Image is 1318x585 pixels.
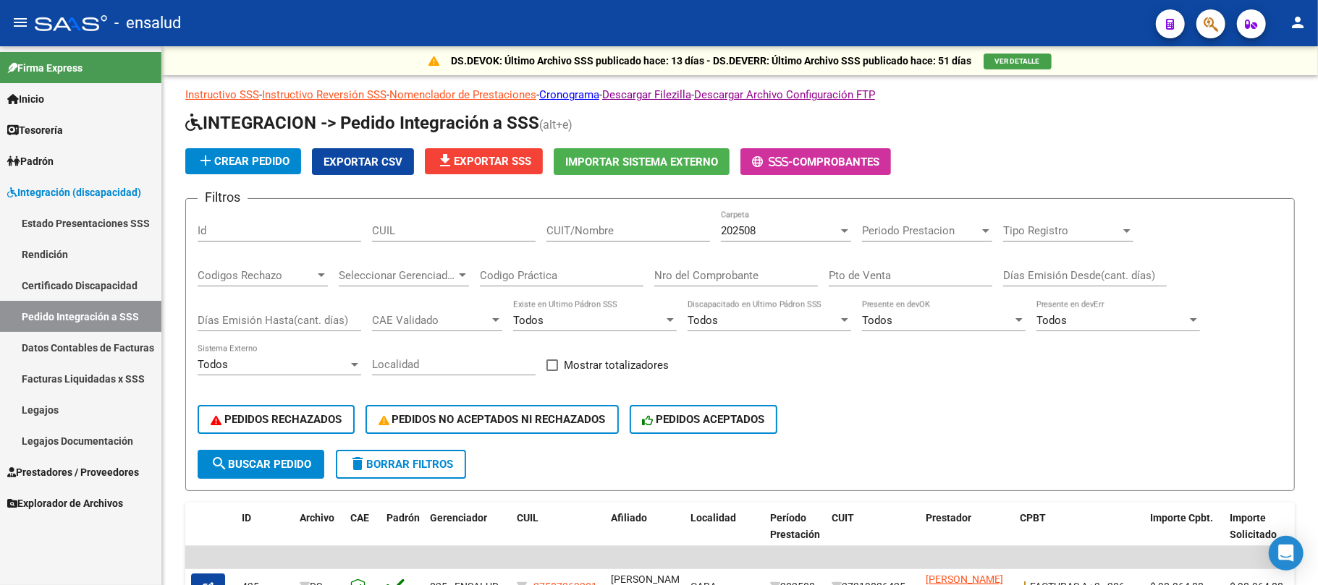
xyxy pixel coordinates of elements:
span: Tipo Registro [1003,224,1120,237]
span: CAE Validado [372,314,489,327]
a: Instructivo Reversión SSS [262,88,386,101]
a: Descargar Filezilla [602,88,691,101]
span: CPBT [1020,512,1046,524]
button: -Comprobantes [740,148,891,175]
span: CUIT [832,512,854,524]
button: Exportar CSV [312,148,414,175]
a: Instructivo SSS [185,88,259,101]
mat-icon: person [1289,14,1306,31]
datatable-header-cell: Padrón [381,503,424,566]
span: CUIL [517,512,538,524]
span: Explorador de Archivos [7,495,123,511]
span: Integración (discapacidad) [7,184,141,200]
span: Todos [198,358,228,371]
span: Todos [688,314,718,327]
span: Todos [862,314,892,327]
span: - ensalud [114,7,181,39]
datatable-header-cell: Importe Cpbt. [1144,503,1224,566]
span: Importar Sistema Externo [565,155,718,168]
mat-icon: file_download [436,152,454,169]
button: Buscar Pedido [198,450,324,479]
datatable-header-cell: Período Prestación [764,503,826,566]
datatable-header-cell: Afiliado [605,503,685,566]
button: Importar Sistema Externo [554,148,730,175]
span: Crear Pedido [197,155,290,168]
span: Archivo [300,512,334,524]
span: PEDIDOS NO ACEPTADOS NI RECHAZADOS [379,413,606,426]
span: Seleccionar Gerenciador [339,269,456,282]
span: Padrón [386,512,420,524]
mat-icon: menu [12,14,29,31]
p: - - - - - [185,87,1295,103]
span: Tesorería [7,122,63,138]
span: Periodo Prestacion [862,224,979,237]
mat-icon: delete [349,455,366,472]
span: Importe Solicitado [1230,512,1277,540]
span: Afiliado [611,512,647,524]
span: Período Prestación [770,512,820,540]
datatable-header-cell: CPBT [1014,503,1144,566]
span: Todos [1036,314,1067,327]
datatable-header-cell: ID [236,503,294,566]
button: Crear Pedido [185,148,301,174]
span: Exportar CSV [324,155,402,168]
span: Localidad [690,512,736,524]
span: INTEGRACION -> Pedido Integración a SSS [185,113,539,133]
span: Mostrar totalizadores [564,356,669,374]
h3: Filtros [198,187,248,208]
datatable-header-cell: Prestador [920,503,1014,566]
span: Gerenciador [430,512,487,524]
span: ID [242,512,251,524]
mat-icon: add [197,152,214,169]
span: PEDIDOS ACEPTADOS [643,413,765,426]
span: Buscar Pedido [211,458,311,471]
span: Prestadores / Proveedores [7,464,139,480]
span: PEDIDOS RECHAZADOS [211,413,342,426]
datatable-header-cell: Localidad [685,503,764,566]
span: Todos [513,314,544,327]
span: VER DETALLE [995,57,1040,65]
mat-icon: search [211,455,228,472]
span: Exportar SSS [436,155,531,168]
span: - [752,155,793,168]
datatable-header-cell: CUIT [826,503,920,566]
datatable-header-cell: Importe Solicitado [1224,503,1304,566]
p: DS.DEVOK: Último Archivo SSS publicado hace: 13 días - DS.DEVERR: Último Archivo SSS publicado ha... [452,53,972,69]
button: Exportar SSS [425,148,543,174]
span: Borrar Filtros [349,458,453,471]
datatable-header-cell: Gerenciador [424,503,511,566]
span: Inicio [7,91,44,107]
span: Comprobantes [793,155,879,168]
div: Open Intercom Messenger [1269,536,1304,571]
button: Borrar Filtros [336,450,466,479]
datatable-header-cell: Archivo [294,503,345,566]
datatable-header-cell: CAE [345,503,381,566]
span: (alt+e) [539,118,573,132]
span: Padrón [7,153,54,169]
span: Codigos Rechazo [198,269,315,282]
button: PEDIDOS RECHAZADOS [198,405,355,434]
button: PEDIDOS ACEPTADOS [630,405,778,434]
a: Descargar Archivo Configuración FTP [694,88,875,101]
span: Importe Cpbt. [1150,512,1213,524]
a: Nomenclador de Prestaciones [389,88,536,101]
button: PEDIDOS NO ACEPTADOS NI RECHAZADOS [366,405,619,434]
button: VER DETALLE [984,54,1052,69]
span: Prestador [926,512,971,524]
a: Cronograma [539,88,599,101]
span: CAE [350,512,369,524]
datatable-header-cell: CUIL [511,503,605,566]
span: Firma Express [7,60,83,76]
span: 202508 [721,224,756,237]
